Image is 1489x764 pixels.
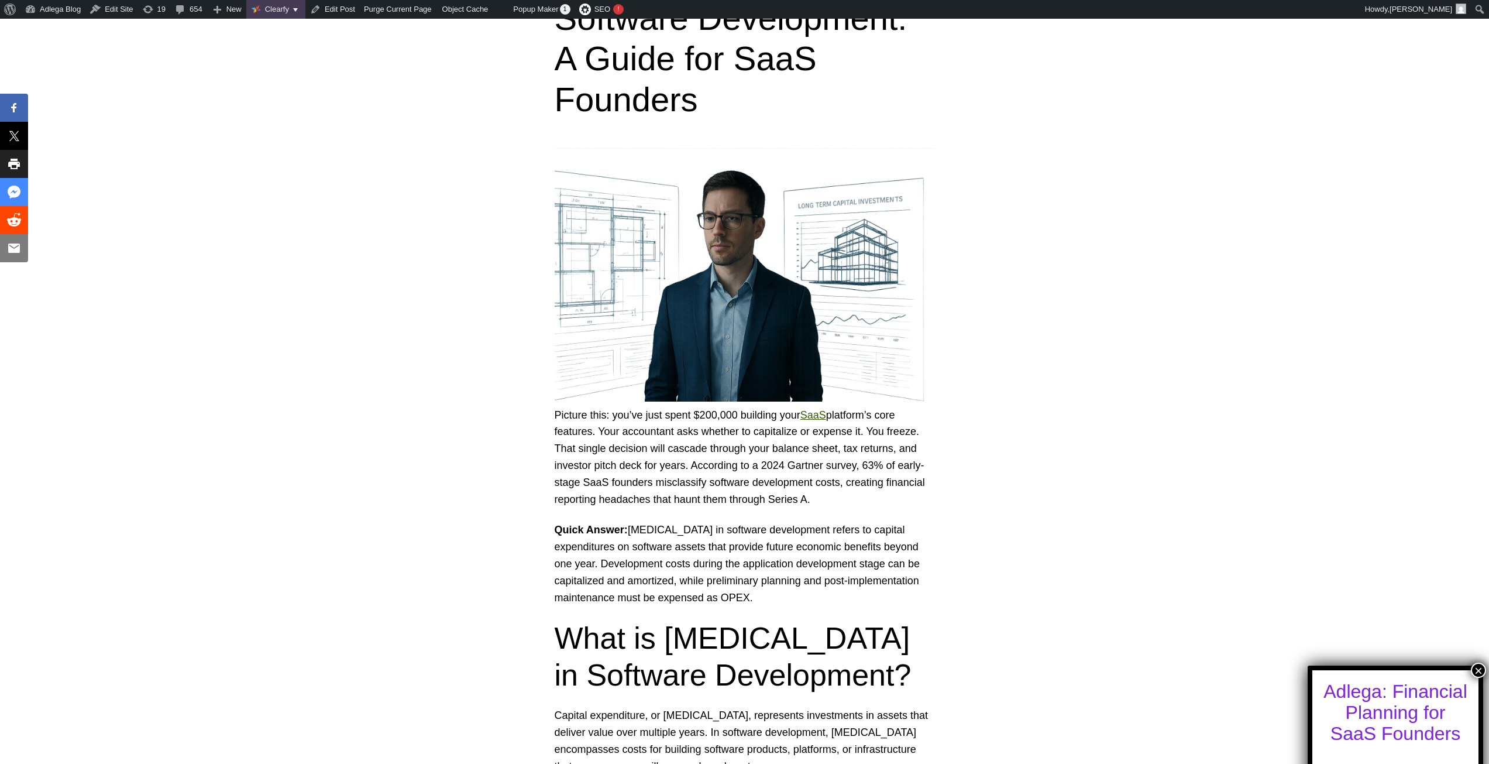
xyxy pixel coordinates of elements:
[555,522,935,606] p: [MEDICAL_DATA] in software development refers to capital expenditures on software assets that pro...
[1323,681,1468,744] div: Adlega: Financial Planning for SaaS Founders
[555,620,935,693] h2: What is [MEDICAL_DATA] in Software Development?
[555,148,935,402] img: Capex in Software Development
[555,524,628,536] strong: Quick Answer:
[560,4,570,15] span: 1
[613,4,624,15] div: !
[555,148,935,508] p: Picture this: you’ve just spent $200,000 building your platform’s core features. Your accountant ...
[594,5,610,13] span: SEO
[1471,663,1486,678] button: Close
[1390,5,1452,13] span: [PERSON_NAME]
[800,409,826,421] a: SaaS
